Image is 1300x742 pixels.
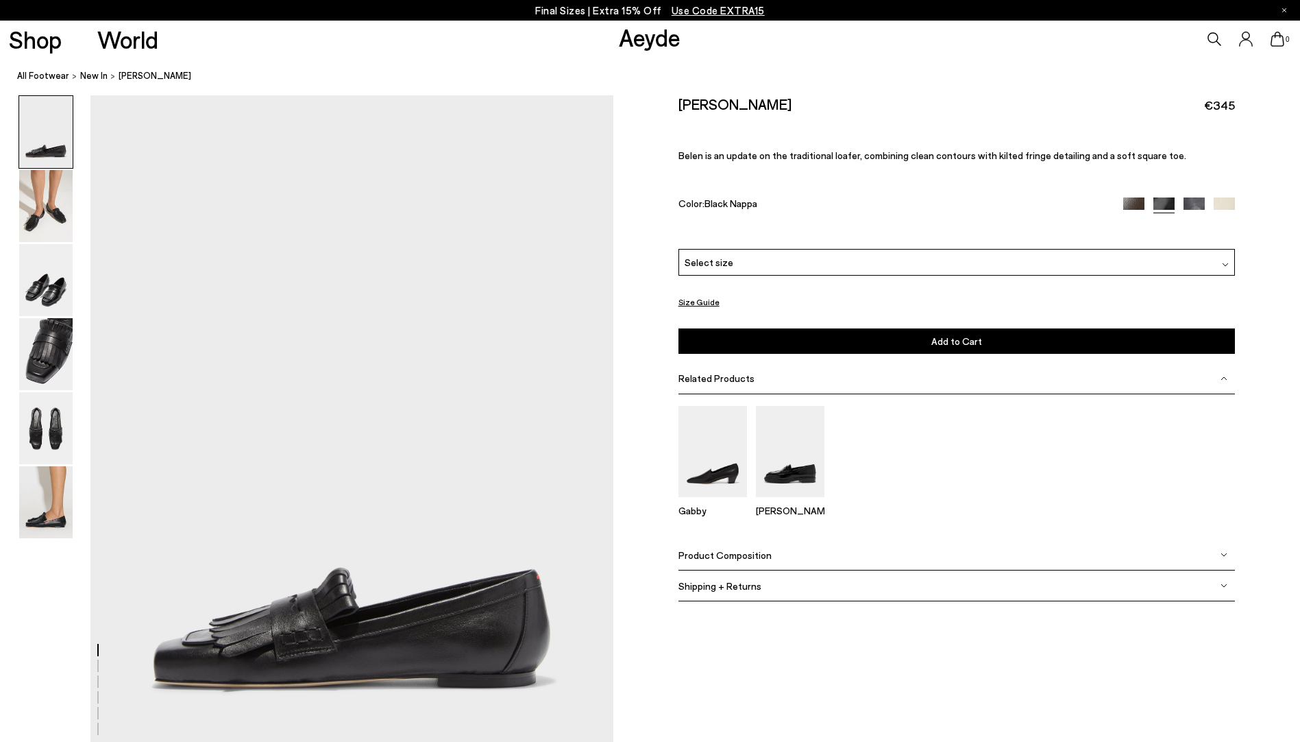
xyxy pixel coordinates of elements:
img: Belen Tassel Loafers - Image 2 [19,170,73,242]
p: Final Sizes | Extra 15% Off [535,2,765,19]
nav: breadcrumb [17,58,1300,95]
span: [PERSON_NAME] [119,69,191,83]
span: Add to Cart [931,335,982,347]
a: Aeyde [619,23,680,51]
img: Belen Tassel Loafers - Image 6 [19,466,73,538]
img: Leon Loafers [756,406,824,497]
button: Size Guide [678,294,720,311]
a: World [97,27,158,51]
span: €345 [1204,97,1235,114]
span: Navigate to /collections/ss25-final-sizes [672,4,765,16]
span: Related Products [678,372,755,384]
img: Belen Tassel Loafers - Image 3 [19,244,73,316]
a: 0 [1271,32,1284,47]
img: svg%3E [1221,375,1227,382]
img: Belen Tassel Loafers - Image 5 [19,392,73,464]
div: Color: [678,198,1105,213]
img: svg%3E [1221,582,1227,589]
p: Belen is an update on the traditional loafer, combining clean contours with kilted fringe detaili... [678,149,1236,161]
span: Select size [685,255,733,270]
span: New In [80,70,108,81]
span: Product Composition [678,549,772,561]
a: Leon Loafers [PERSON_NAME] [756,488,824,516]
a: New In [80,69,108,83]
img: Gabby Almond-Toe Loafers [678,406,747,497]
button: Add to Cart [678,328,1236,354]
p: [PERSON_NAME] [756,505,824,516]
h2: [PERSON_NAME] [678,95,792,112]
span: Shipping + Returns [678,580,761,592]
p: Gabby [678,505,747,516]
a: All Footwear [17,69,69,83]
img: Belen Tassel Loafers - Image 1 [19,96,73,168]
a: Shop [9,27,62,51]
span: Black Nappa [704,198,757,209]
a: Gabby Almond-Toe Loafers Gabby [678,488,747,516]
img: Belen Tassel Loafers - Image 4 [19,318,73,390]
span: 0 [1284,36,1291,43]
img: svg%3E [1221,551,1227,558]
img: svg%3E [1222,261,1229,268]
